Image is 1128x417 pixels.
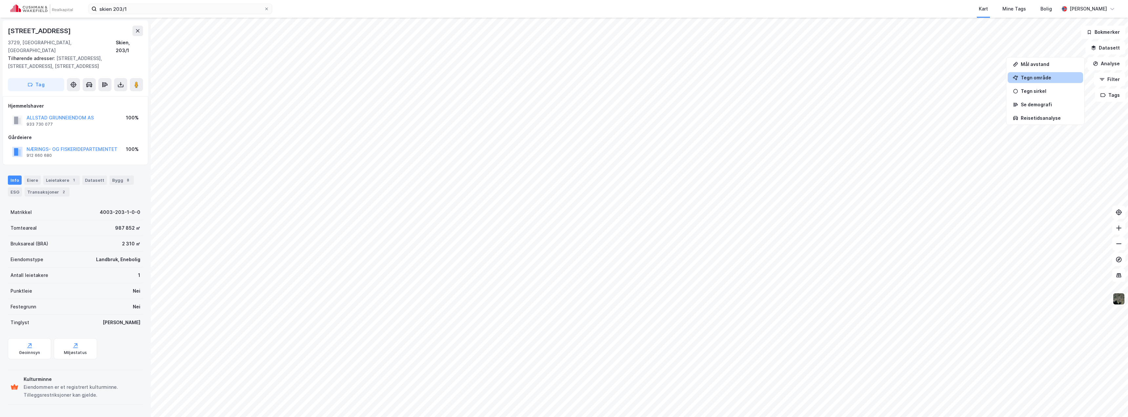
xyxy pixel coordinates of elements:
div: Info [8,176,22,185]
div: Matrikkel [10,208,32,216]
span: Tilhørende adresser: [8,55,56,61]
div: Se demografi [1021,102,1078,107]
div: Bygg [110,176,134,185]
div: Gårdeiere [8,134,143,141]
div: Reisetidsanalyse [1021,115,1078,121]
div: Mine Tags [1002,5,1026,13]
img: cushman-wakefield-realkapital-logo.202ea83816669bd177139c58696a8fa1.svg [10,4,73,13]
div: Geoinnsyn [19,350,40,355]
div: Kontrollprogram for chat [1095,386,1128,417]
div: Bruksareal (BRA) [10,240,48,248]
div: 2 310 ㎡ [122,240,140,248]
div: Eiendommen er et registrert kulturminne. Tilleggsrestriksjoner kan gjelde. [24,383,140,399]
button: Bokmerker [1081,26,1125,39]
div: Mål avstand [1021,61,1078,67]
div: 2 [60,189,67,195]
div: Eiere [24,176,41,185]
div: 4003-203-1-0-0 [100,208,140,216]
div: Tinglyst [10,319,29,326]
div: [PERSON_NAME] [103,319,140,326]
div: Antall leietakere [10,271,48,279]
div: Miljøstatus [64,350,87,355]
button: Datasett [1085,41,1125,54]
div: Transaksjoner [25,187,70,197]
div: Nei [133,287,140,295]
div: 100% [126,114,139,122]
button: Filter [1094,73,1125,86]
button: Analyse [1087,57,1125,70]
button: Tags [1095,89,1125,102]
div: Kart [979,5,988,13]
div: 933 730 077 [27,122,53,127]
div: Punktleie [10,287,32,295]
div: Bolig [1040,5,1052,13]
div: [STREET_ADDRESS], [STREET_ADDRESS], [STREET_ADDRESS] [8,54,138,70]
div: Tegn sirkel [1021,88,1078,94]
div: ESG [8,187,22,197]
div: 987 852 ㎡ [115,224,140,232]
div: 912 660 680 [27,153,52,158]
div: Skien, 203/1 [116,39,143,54]
iframe: Chat Widget [1095,386,1128,417]
div: 1 [70,177,77,183]
button: Tag [8,78,64,91]
div: 3729, [GEOGRAPHIC_DATA], [GEOGRAPHIC_DATA] [8,39,116,54]
div: Eiendomstype [10,256,43,263]
div: Leietakere [43,176,80,185]
div: 8 [125,177,131,183]
div: [PERSON_NAME] [1070,5,1107,13]
div: Tomteareal [10,224,37,232]
div: Kulturminne [24,375,140,383]
div: Hjemmelshaver [8,102,143,110]
div: Landbruk, Enebolig [96,256,140,263]
div: Festegrunn [10,303,36,311]
div: Datasett [82,176,107,185]
input: Søk på adresse, matrikkel, gårdeiere, leietakere eller personer [97,4,264,14]
div: Nei [133,303,140,311]
img: 9k= [1113,293,1125,305]
div: Tegn område [1021,75,1078,80]
div: [STREET_ADDRESS] [8,26,72,36]
div: 1 [138,271,140,279]
div: 100% [126,145,139,153]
